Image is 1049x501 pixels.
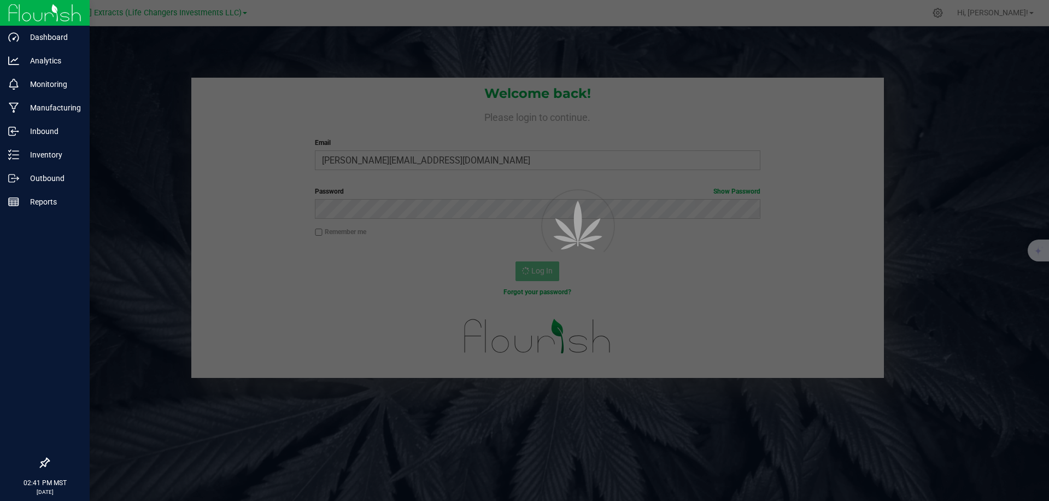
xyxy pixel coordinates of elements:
inline-svg: Dashboard [8,32,19,43]
p: Manufacturing [19,101,85,114]
p: [DATE] [5,488,85,496]
inline-svg: Reports [8,196,19,207]
p: 02:41 PM MST [5,478,85,488]
iframe: Resource center unread badge [32,412,45,425]
p: Analytics [19,54,85,67]
p: Reports [19,195,85,208]
inline-svg: Outbound [8,173,19,184]
inline-svg: Inbound [8,126,19,137]
inline-svg: Analytics [8,55,19,66]
p: Inbound [19,125,85,138]
p: Monitoring [19,78,85,91]
p: Dashboard [19,31,85,44]
inline-svg: Inventory [8,149,19,160]
inline-svg: Monitoring [8,79,19,90]
inline-svg: Manufacturing [8,102,19,113]
p: Outbound [19,172,85,185]
iframe: Resource center [11,413,44,446]
p: Inventory [19,148,85,161]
